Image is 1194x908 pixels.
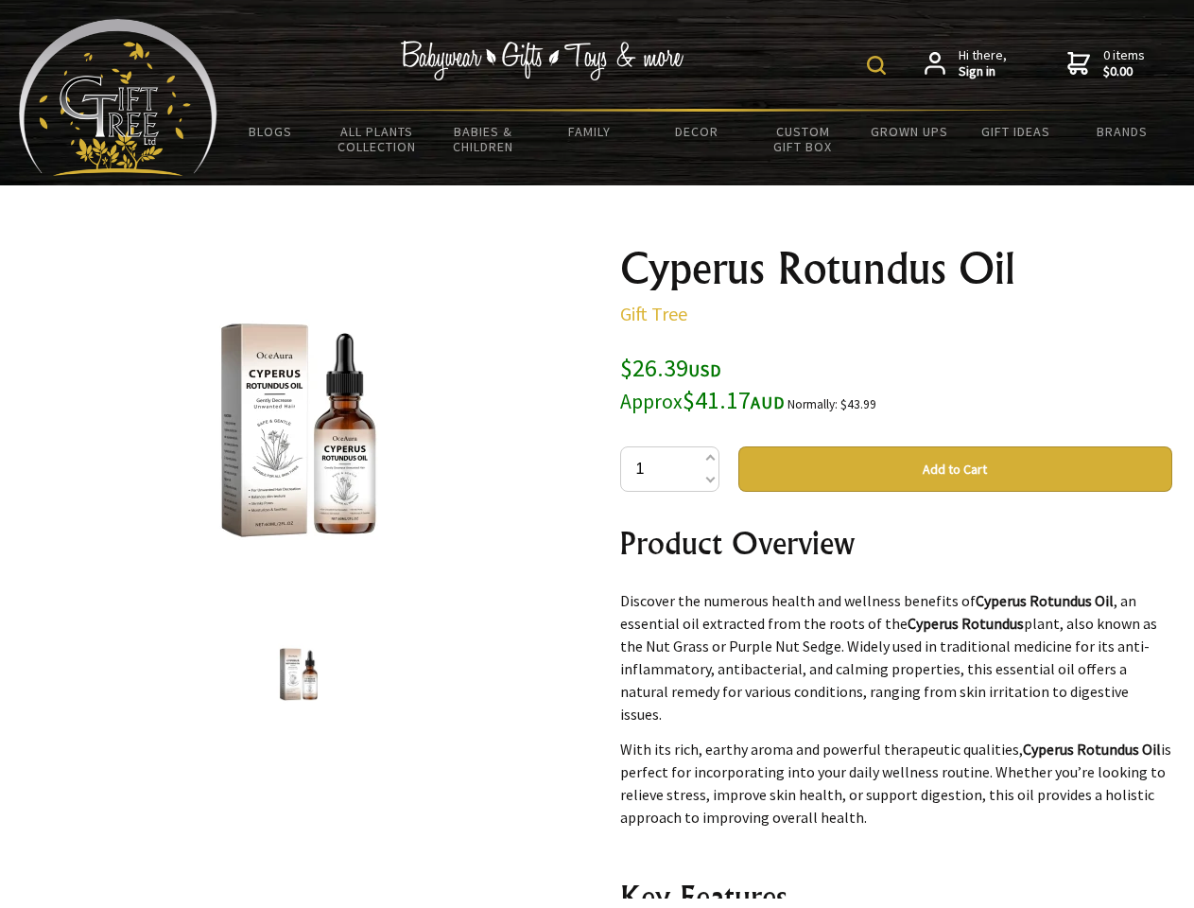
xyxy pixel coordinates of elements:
[1067,47,1145,80] a: 0 items$0.00
[867,56,886,75] img: product search
[925,47,1007,80] a: Hi there,Sign in
[908,614,1024,633] strong: Cyperus Rotundus
[620,389,683,414] small: Approx
[151,283,446,578] img: Cyperus Rotundus Oil
[430,112,537,166] a: Babies & Children
[217,112,324,151] a: BLOGS
[1023,740,1161,759] strong: Cyperus Rotundus Oil
[1069,112,1176,151] a: Brands
[976,591,1114,610] strong: Cyperus Rotundus Oil
[620,352,785,415] span: $26.39 $41.17
[738,446,1172,492] button: Add to Cart
[620,589,1172,725] p: Discover the numerous health and wellness benefits of , an essential oil extracted from the roots...
[620,738,1172,829] p: With its rich, earthy aroma and powerful therapeutic qualities, is perfect for incorporating into...
[620,246,1172,291] h1: Cyperus Rotundus Oil
[962,112,1069,151] a: Gift Ideas
[19,19,217,176] img: Babyware - Gifts - Toys and more...
[750,112,857,166] a: Custom Gift Box
[324,112,431,166] a: All Plants Collection
[620,520,1172,566] h2: Product Overview
[688,359,721,381] span: USD
[856,112,962,151] a: Grown Ups
[959,47,1007,80] span: Hi there,
[1103,63,1145,80] strong: $0.00
[751,392,785,413] span: AUD
[959,63,1007,80] strong: Sign in
[1103,46,1145,80] span: 0 items
[620,302,687,325] a: Gift Tree
[401,41,684,80] img: Babywear - Gifts - Toys & more
[263,638,335,710] img: Cyperus Rotundus Oil
[787,396,876,412] small: Normally: $43.99
[537,112,644,151] a: Family
[643,112,750,151] a: Decor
